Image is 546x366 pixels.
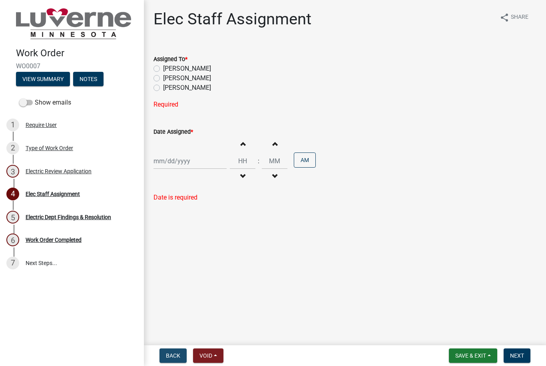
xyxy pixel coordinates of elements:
wm-modal-confirm: Notes [73,76,104,83]
div: 5 [6,211,19,224]
button: Notes [73,72,104,86]
label: Assigned To [153,57,187,62]
h1: Elec Staff Assignment [153,10,311,29]
div: 4 [6,188,19,200]
button: Next [504,348,530,363]
label: [PERSON_NAME] [163,73,211,83]
div: 3 [6,165,19,178]
div: 1 [6,119,19,131]
div: Electric Dept Findings & Resolution [26,214,111,220]
label: Date Assigned [153,129,193,135]
label: Show emails [19,98,71,107]
div: Work Order Completed [26,237,82,243]
input: mm/dd/yyyy [153,153,227,169]
label: [PERSON_NAME] [163,83,211,93]
button: AM [294,152,316,168]
button: Back [159,348,187,363]
button: Save & Exit [449,348,497,363]
input: Minutes [262,153,287,169]
input: Hours [230,153,255,169]
div: Electric Review Application [26,168,92,174]
div: 6 [6,233,19,246]
div: 2 [6,142,19,154]
div: : [255,156,262,166]
div: Require User [26,122,57,128]
button: shareShare [493,10,535,25]
div: Date is required [153,193,536,202]
span: Next [510,352,524,359]
img: City of Luverne, Minnesota [16,8,131,39]
span: Back [166,352,180,359]
div: Required [153,100,536,109]
div: Type of Work Order [26,145,73,151]
span: Share [511,13,528,22]
i: share [500,13,509,22]
div: 7 [6,257,19,269]
button: View Summary [16,72,70,86]
span: Save & Exit [455,352,486,359]
h4: Work Order [16,47,137,59]
label: [PERSON_NAME] [163,64,211,73]
span: Void [199,352,212,359]
div: Elec Staff Assignment [26,191,80,197]
button: Void [193,348,223,363]
span: WO0007 [16,62,128,70]
wm-modal-confirm: Summary [16,76,70,83]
